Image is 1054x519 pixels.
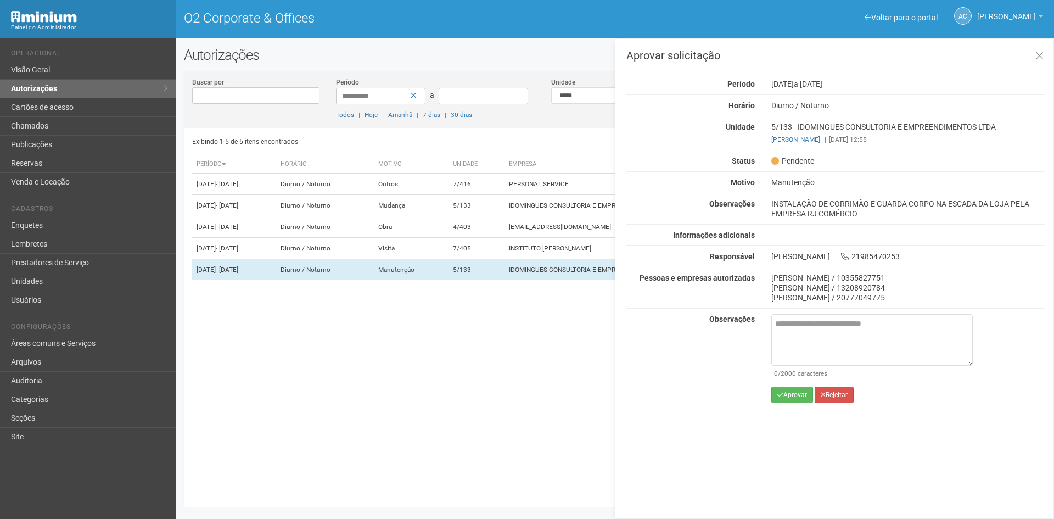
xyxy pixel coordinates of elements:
td: 4/403 [448,216,504,238]
a: 7 dias [423,111,440,119]
th: Unidade [448,155,504,174]
li: Cadastros [11,205,167,216]
label: Unidade [551,77,575,87]
span: - [DATE] [216,266,238,274]
span: | [358,111,360,119]
th: Período [192,155,276,174]
strong: Horário [728,101,755,110]
div: [DATE] [763,79,1053,89]
div: [DATE] 12:55 [771,135,1045,144]
a: Todos [336,111,354,119]
td: [DATE] [192,238,276,259]
td: Mudança [374,195,448,216]
button: Aprovar [771,387,813,403]
span: a [430,91,434,99]
span: | [382,111,384,119]
h2: Autorizações [184,47,1046,63]
strong: Motivo [731,178,755,187]
div: [PERSON_NAME] / 20777049775 [771,293,1045,303]
strong: Observações [709,199,755,208]
div: /2000 caracteres [774,369,970,378]
a: AC [954,7,972,25]
td: Manutenção [374,259,448,281]
td: PERSONAL SERVICE [504,174,797,195]
span: - [DATE] [216,202,238,209]
strong: Informações adicionais [673,231,755,239]
td: 5/133 [448,259,504,281]
th: Horário [276,155,374,174]
span: 0 [774,370,778,377]
th: Empresa [504,155,797,174]
li: Operacional [11,49,167,61]
a: 30 dias [451,111,472,119]
a: Hoje [365,111,378,119]
label: Período [336,77,359,87]
div: 5/133 - IDOMINGUES CONSULTORIA E EMPREENDIMENTOS LTDA [763,122,1053,144]
td: 5/133 [448,195,504,216]
td: Diurno / Noturno [276,195,374,216]
td: Diurno / Noturno [276,216,374,238]
div: [PERSON_NAME] / 13208920784 [771,283,1045,293]
span: Ana Carla de Carvalho Silva [977,2,1036,21]
th: Motivo [374,155,448,174]
td: [DATE] [192,195,276,216]
strong: Período [727,80,755,88]
label: Buscar por [192,77,224,87]
td: 7/405 [448,238,504,259]
td: INSTITUTO [PERSON_NAME] [504,238,797,259]
li: Configurações [11,323,167,334]
a: Fechar [1028,44,1051,68]
a: Voltar para o portal [865,13,938,22]
td: Diurno / Noturno [276,238,374,259]
button: Rejeitar [815,387,854,403]
td: IDOMINGUES CONSULTORIA E EMPREENDIMENTOS LTDA [504,195,797,216]
td: [EMAIL_ADDRESS][DOMAIN_NAME] [504,216,797,238]
td: Outros [374,174,448,195]
a: Amanhã [388,111,412,119]
span: Pendente [771,156,814,166]
td: 7/416 [448,174,504,195]
span: - [DATE] [216,244,238,252]
td: [DATE] [192,259,276,281]
span: a [DATE] [794,80,822,88]
strong: Unidade [726,122,755,131]
div: Diurno / Noturno [763,101,1053,110]
img: Minium [11,11,77,23]
span: - [DATE] [216,180,238,188]
a: [PERSON_NAME] [977,14,1043,23]
a: [PERSON_NAME] [771,136,820,143]
td: [DATE] [192,174,276,195]
td: Diurno / Noturno [276,174,374,195]
td: Diurno / Noturno [276,259,374,281]
strong: Status [732,157,755,165]
td: [DATE] [192,216,276,238]
span: - [DATE] [216,223,238,231]
div: Manutenção [763,177,1053,187]
div: Exibindo 1-5 de 5 itens encontrados [192,133,612,150]
span: | [445,111,446,119]
h1: O2 Corporate & Offices [184,11,607,25]
div: INSTALAÇÃO DE CORRIMÃO E GUARDA CORPO NA ESCADA DA LOJA PELA EMPRESA RJ COMÉRCIO [763,199,1053,219]
strong: Pessoas e empresas autorizadas [640,274,755,282]
td: Obra [374,216,448,238]
span: | [825,136,826,143]
span: | [417,111,418,119]
strong: Responsável [710,252,755,261]
div: Painel do Administrador [11,23,167,32]
div: [PERSON_NAME] 21985470253 [763,252,1053,261]
td: Visita [374,238,448,259]
h3: Aprovar solicitação [626,50,1045,61]
strong: Observações [709,315,755,323]
div: [PERSON_NAME] / 10355827751 [771,273,1045,283]
td: IDOMINGUES CONSULTORIA E EMPREENDIMENTOS LTDA [504,259,797,281]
